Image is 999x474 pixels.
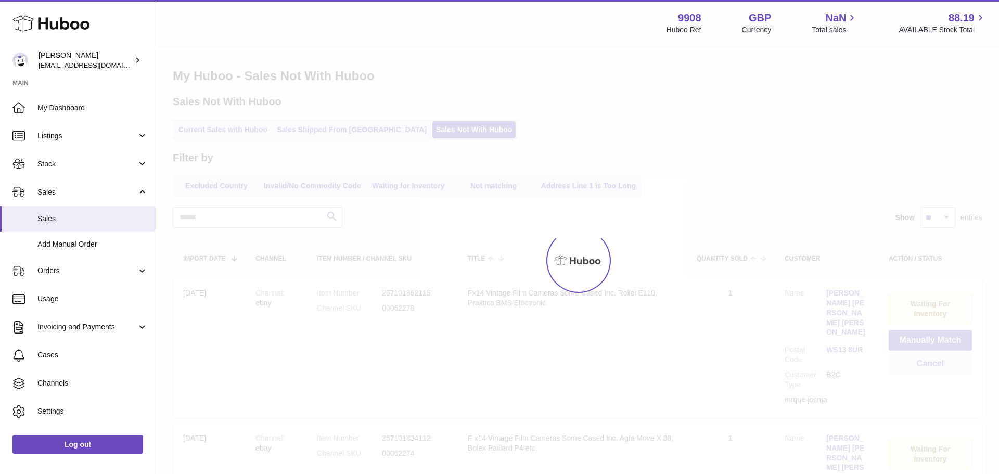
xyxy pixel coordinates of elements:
span: Listings [37,131,137,141]
img: internalAdmin-9908@internal.huboo.com [12,53,28,68]
div: [PERSON_NAME] [39,50,132,70]
span: Cases [37,350,148,360]
strong: 9908 [678,11,701,25]
span: NaN [825,11,846,25]
span: AVAILABLE Stock Total [899,25,987,35]
span: 88.19 [949,11,975,25]
span: Total sales [812,25,858,35]
span: Stock [37,159,137,169]
span: My Dashboard [37,103,148,113]
span: Usage [37,294,148,304]
span: Channels [37,378,148,388]
div: Huboo Ref [667,25,701,35]
span: Add Manual Order [37,239,148,249]
a: Log out [12,435,143,454]
strong: GBP [749,11,771,25]
span: Orders [37,266,137,276]
div: Currency [742,25,772,35]
span: Settings [37,406,148,416]
span: Sales [37,187,137,197]
span: Sales [37,214,148,224]
a: 88.19 AVAILABLE Stock Total [899,11,987,35]
span: [EMAIL_ADDRESS][DOMAIN_NAME] [39,61,153,69]
a: NaN Total sales [812,11,858,35]
span: Invoicing and Payments [37,322,137,332]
